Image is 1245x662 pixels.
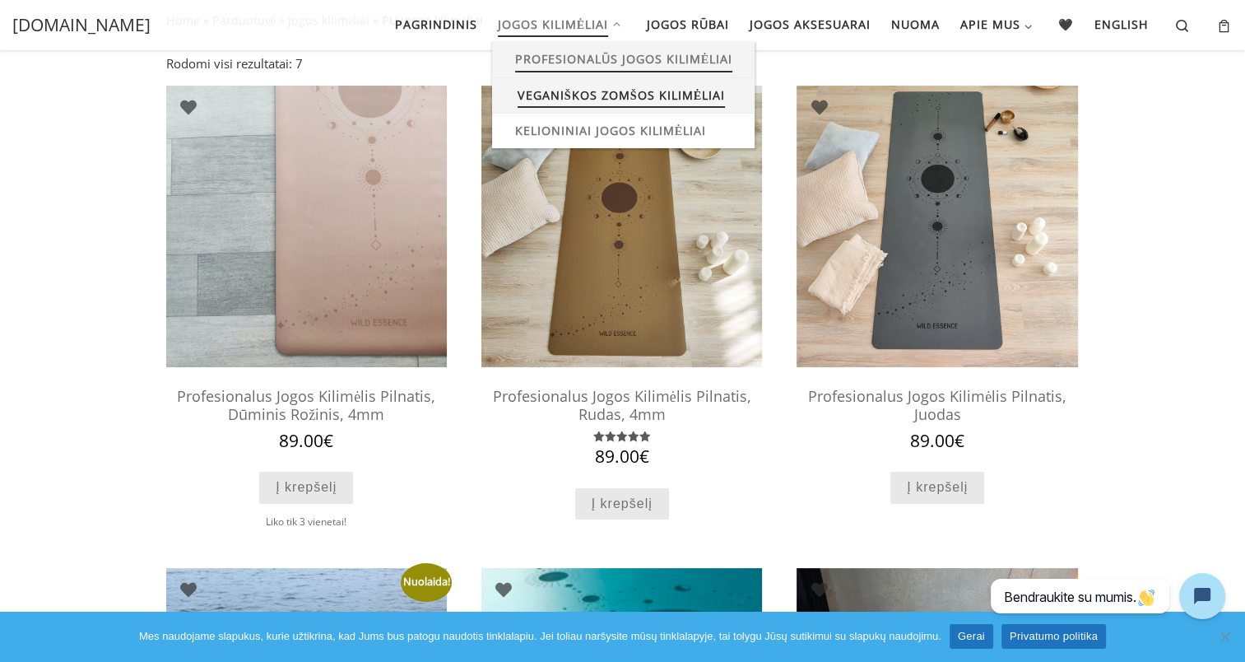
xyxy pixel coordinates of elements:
[323,429,333,452] span: €
[891,7,940,38] span: Nuoma
[1216,628,1233,645] span: Ne
[481,380,762,431] h2: Profesionalus Jogos Kilimėlis Pilnatis, Rudas, 4mm
[515,42,733,72] span: Profesionalūs jogos kilimėliai
[647,7,729,38] span: Jogos rūbai
[1001,624,1106,649] a: Privatumo politika
[12,12,151,39] a: [DOMAIN_NAME]
[797,86,1077,450] a: profesionalus jogos kilimėlisprofesionalus jogos kilimėlisProfesionalus Jogos Kilimėlis Pilnatis,...
[1058,7,1074,38] span: 🖤
[1053,7,1080,42] a: 🖤
[499,42,748,77] a: Profesionalūs jogos kilimėliai
[744,7,876,42] a: Jogos aksesuarai
[518,78,725,109] span: Veganiškos zomšos kilimėliai
[166,54,303,73] p: Rodomi visi rezultatai: 7
[139,628,941,645] span: Mes naudojame slapukus, kurie užtikrina, kad Jums bus patogu naudotis tinklalapiu. Jei toliau nar...
[1094,7,1149,38] span: English
[750,7,871,38] span: Jogos aksesuarai
[515,114,707,144] span: Kelioniniai jogos kilimėliai
[259,472,353,504] a: Add to cart: “Profesionalus Jogos Kilimėlis Pilnatis, Dūminis Rožinis, 4mm”
[910,429,964,452] bdi: 89.00
[492,7,630,42] a: Jogos kilimėliai
[960,7,1020,38] span: Apie mus
[885,7,945,42] a: Nuoma
[593,431,650,490] span: Įvertinimas: iš 5
[593,431,650,442] div: Įvertinimas: 5.00 iš 5
[166,512,447,531] div: Liko tik 3 vienetai!
[797,380,1077,431] h2: Profesionalus Jogos Kilimėlis Pilnatis, Juodas
[499,114,748,148] a: Kelioniniai jogos kilimėliai
[595,445,649,468] bdi: 89.00
[890,472,984,504] a: Add to cart: “Profesionalus Jogos Kilimėlis Pilnatis, Juodas”
[395,7,477,38] span: Pagrindinis
[502,78,750,113] a: Veganiškos zomšos kilimėliai
[1089,7,1154,42] a: English
[279,429,333,452] bdi: 89.00
[639,445,649,468] span: €
[950,624,993,649] a: Gerai
[166,380,447,431] h2: Profesionalus Jogos Kilimėlis Pilnatis, Dūminis Rožinis, 4mm
[955,429,964,452] span: €
[401,563,452,602] span: Nuolaida!
[389,7,482,42] a: Pagrindinis
[641,7,734,42] a: Jogos rūbai
[481,86,762,466] a: neslystantis jogos kilimelisneslystantis jogos kilimelisProfesionalus Jogos Kilimėlis Pilnatis, R...
[166,86,447,450] a: profesionalus jogos kilimelisjogos kilimelisProfesionalus Jogos Kilimėlis Pilnatis, Dūminis Rožin...
[498,7,609,38] span: Jogos kilimėliai
[575,488,669,520] a: Add to cart: “Profesionalus Jogos Kilimėlis Pilnatis, Rudas, 4mm”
